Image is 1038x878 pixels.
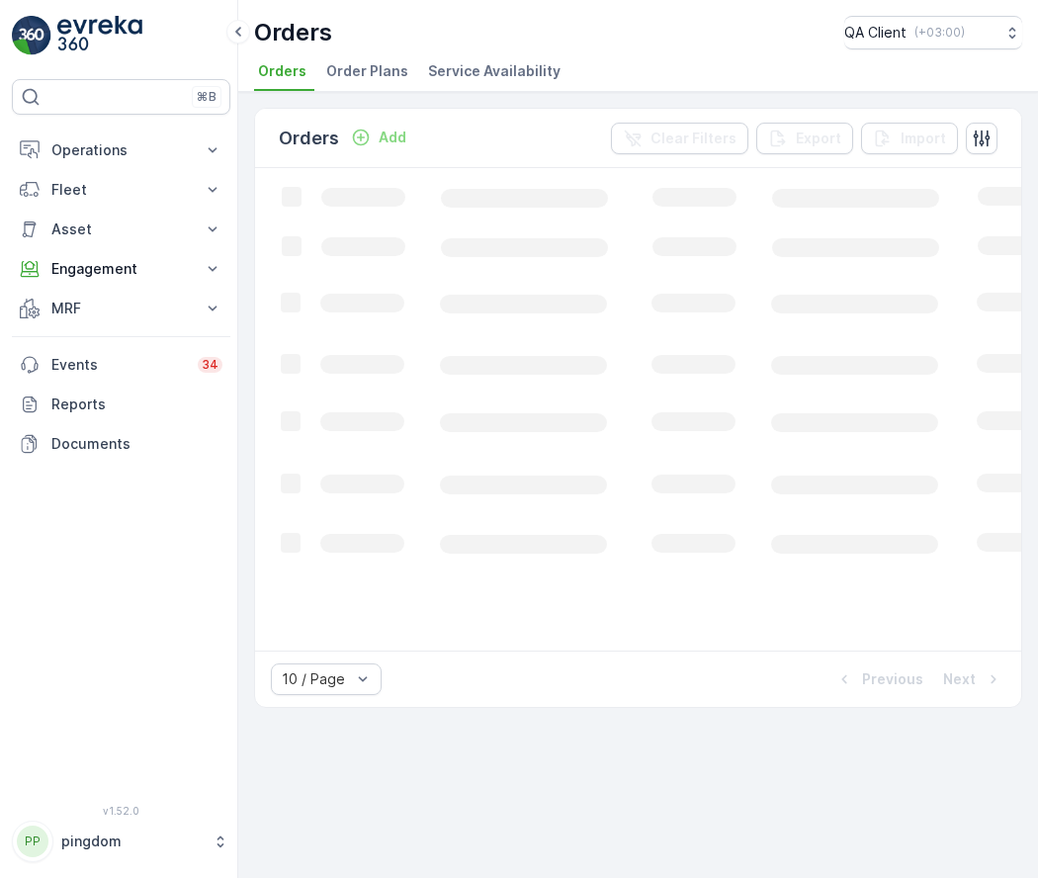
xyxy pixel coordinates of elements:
[51,140,191,160] p: Operations
[12,424,230,464] a: Documents
[914,25,965,41] p: ( +03:00 )
[326,61,408,81] span: Order Plans
[197,89,216,105] p: ⌘B
[796,129,841,148] p: Export
[12,170,230,210] button: Fleet
[379,128,406,147] p: Add
[57,16,142,55] img: logo_light-DOdMpM7g.png
[12,289,230,328] button: MRF
[51,180,191,200] p: Fleet
[51,299,191,318] p: MRF
[12,385,230,424] a: Reports
[51,355,186,375] p: Events
[343,126,414,149] button: Add
[12,805,230,817] span: v 1.52.0
[756,123,853,154] button: Export
[279,125,339,152] p: Orders
[254,17,332,48] p: Orders
[943,669,976,689] p: Next
[862,669,923,689] p: Previous
[12,249,230,289] button: Engagement
[12,16,51,55] img: logo
[650,129,736,148] p: Clear Filters
[844,16,1022,49] button: QA Client(+03:00)
[258,61,306,81] span: Orders
[12,131,230,170] button: Operations
[17,826,48,857] div: PP
[832,667,925,691] button: Previous
[12,821,230,862] button: PPpingdom
[12,345,230,385] a: Events34
[844,23,907,43] p: QA Client
[901,129,946,148] p: Import
[51,219,191,239] p: Asset
[428,61,561,81] span: Service Availability
[202,357,218,373] p: 34
[51,259,191,279] p: Engagement
[12,210,230,249] button: Asset
[611,123,748,154] button: Clear Filters
[61,832,203,851] p: pingdom
[941,667,1005,691] button: Next
[51,434,222,454] p: Documents
[51,395,222,414] p: Reports
[861,123,958,154] button: Import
